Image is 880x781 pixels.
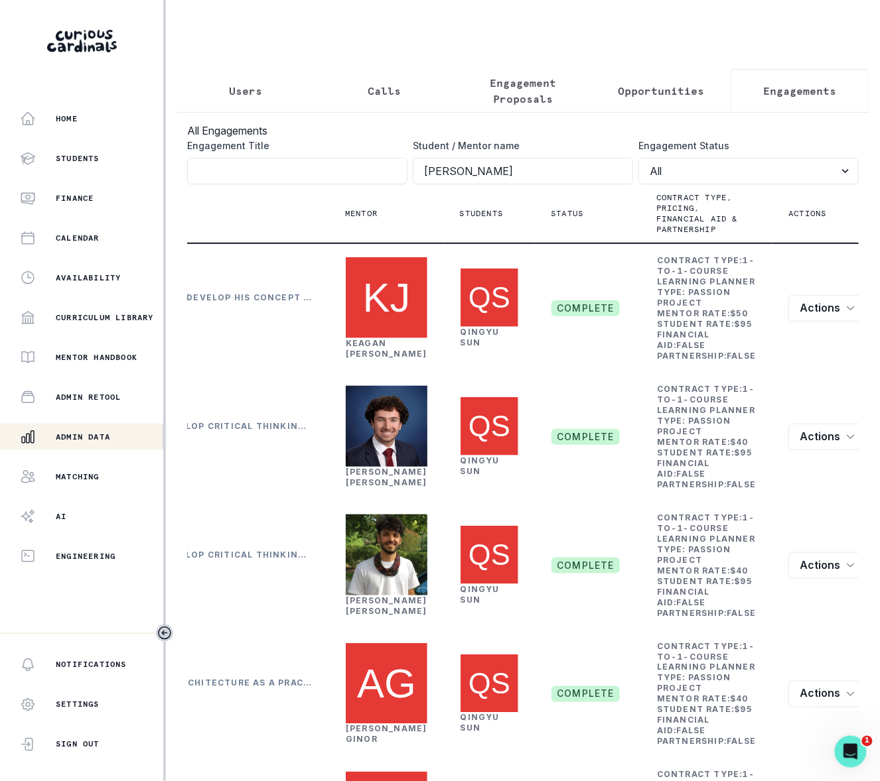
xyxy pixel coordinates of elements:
p: Students [460,208,504,219]
b: false [727,351,756,361]
td: Contract Type: Learning Planner Type: Mentor Rate: Student Rate: Financial Aid: Partnership: [656,512,757,619]
b: false [727,479,756,489]
p: Availability [56,272,121,283]
b: Passion Project [657,416,731,436]
b: false [727,608,756,618]
p: Engagement Proposals [465,75,581,107]
b: Passion Project [657,673,731,693]
p: Users [229,83,262,99]
a: Qingyu Sun [461,584,500,605]
p: Curriculum Library [56,312,154,323]
a: Qingyu Sun [461,455,500,476]
span: 1 [862,736,873,747]
p: Home [56,113,78,124]
p: Mentor Handbook [56,352,137,363]
b: $ 95 [735,576,753,586]
p: Notifications [56,660,127,670]
p: Contract type, pricing, financial aid & partnership [656,192,741,235]
span: complete [551,686,620,702]
p: Calendar [56,233,100,243]
b: false [677,597,706,607]
p: Sign Out [56,739,100,750]
b: $ 40 [730,566,749,575]
b: 1-to-1-course [657,255,755,276]
b: Passion Project [657,287,731,308]
p: Status [551,208,583,219]
p: Admin Retool [56,392,121,402]
p: Engagements [764,83,837,99]
b: false [677,340,706,350]
p: Opportunities [619,83,705,99]
b: $ 95 [735,705,753,715]
b: 1-to-1-course [657,512,755,533]
a: [PERSON_NAME] Ginor [346,724,427,745]
td: Contract Type: Learning Planner Type: Mentor Rate: Student Rate: Financial Aid: Partnership: [656,255,757,362]
button: row menu [788,295,867,322]
a: Qingyu Sun [461,713,500,733]
label: Engagement Status [638,139,851,152]
a: Keagan [PERSON_NAME] [346,338,427,359]
a: [PERSON_NAME] [PERSON_NAME] [346,595,427,616]
label: Engagement Title [187,139,400,152]
p: Settings [56,699,100,710]
p: Students [56,153,100,164]
p: AI [56,511,66,522]
b: $ 50 [730,308,749,318]
p: Mentor [345,208,378,219]
button: Toggle sidebar [156,625,173,642]
p: Finance [56,193,94,204]
p: Admin Data [56,432,110,442]
a: [PERSON_NAME] [PERSON_NAME] [346,467,427,487]
p: Engineering [56,551,115,562]
p: Actions [788,208,826,219]
b: $ 40 [730,437,749,447]
b: Passion Project [657,544,731,565]
span: complete [551,300,620,316]
label: Student / Mentor name [413,139,625,152]
a: Qingyu Sun [461,327,500,347]
p: Matching [56,471,100,482]
button: row menu [788,681,867,707]
button: row menu [788,424,867,450]
h3: All Engagements [187,123,859,139]
p: Calls [368,83,401,99]
b: 1-to-1-course [657,384,755,404]
b: 1-to-1-course [657,641,755,662]
span: complete [551,429,620,445]
b: false [677,469,706,479]
b: $ 40 [730,694,749,704]
b: false [727,737,756,747]
b: $ 95 [735,319,753,329]
td: Contract Type: Learning Planner Type: Mentor Rate: Student Rate: Financial Aid: Partnership: [656,640,757,748]
b: $ 95 [735,448,753,457]
b: false [677,726,706,736]
img: Curious Cardinals Logo [47,30,117,52]
iframe: Intercom live chat [835,736,867,768]
button: row menu [788,552,867,579]
span: complete [551,558,620,573]
td: Contract Type: Learning Planner Type: Mentor Rate: Student Rate: Financial Aid: Partnership: [656,383,757,491]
